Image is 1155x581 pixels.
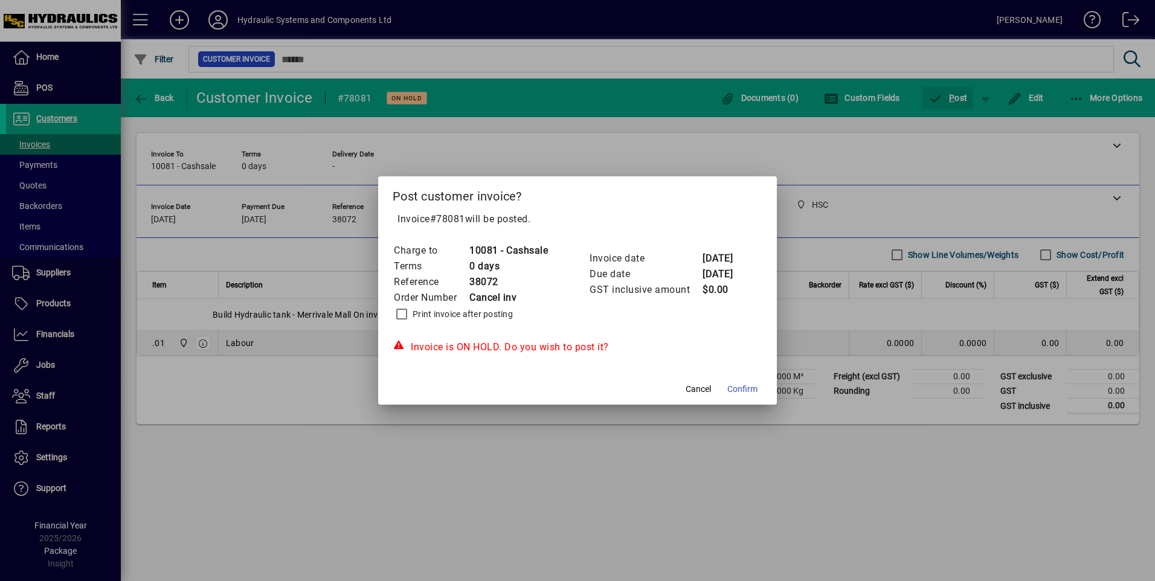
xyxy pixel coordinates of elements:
[702,266,750,282] td: [DATE]
[727,383,758,396] span: Confirm
[393,340,762,355] div: Invoice is ON HOLD. Do you wish to post it?
[410,308,513,320] label: Print invoice after posting
[722,378,762,400] button: Confirm
[393,274,469,290] td: Reference
[679,378,718,400] button: Cancel
[589,251,702,266] td: Invoice date
[469,274,548,290] td: 38072
[469,243,548,258] td: 10081 - Cashsale
[469,290,548,306] td: Cancel inv
[702,282,750,298] td: $0.00
[393,258,469,274] td: Terms
[686,383,711,396] span: Cancel
[589,266,702,282] td: Due date
[393,290,469,306] td: Order Number
[430,213,465,225] span: #78081
[589,282,702,298] td: GST inclusive amount
[702,251,750,266] td: [DATE]
[393,243,469,258] td: Charge to
[393,212,762,226] p: Invoice will be posted .
[469,258,548,274] td: 0 days
[378,176,777,211] h2: Post customer invoice?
